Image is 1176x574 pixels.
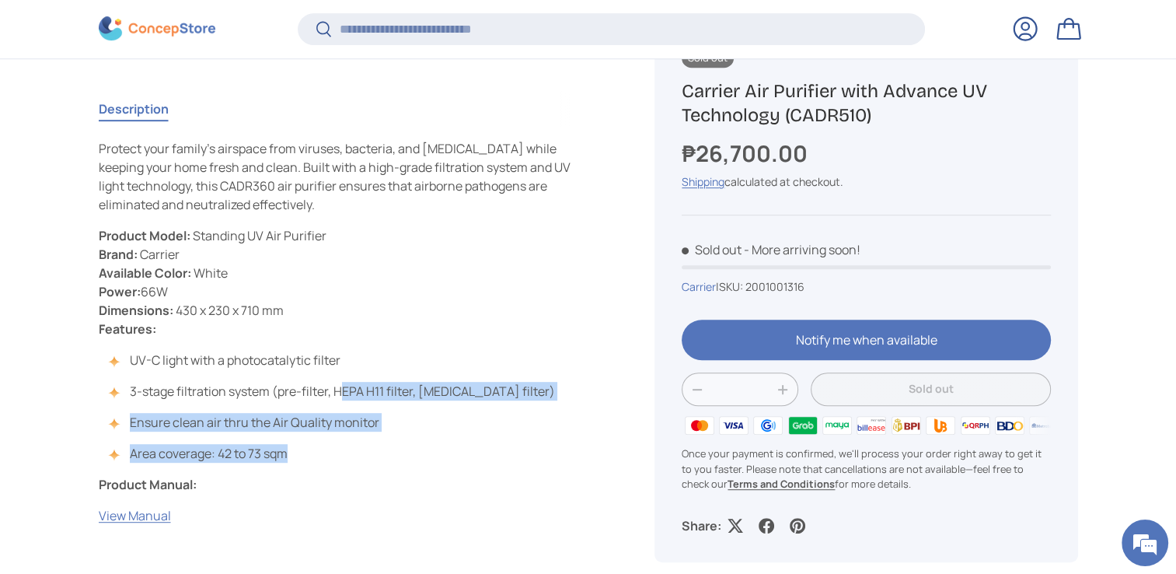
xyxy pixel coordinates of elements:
p: Share: [682,516,721,535]
p: Once your payment is confirmed, we'll process your order right away to get it to you faster. Plea... [682,446,1050,492]
p: Protect your family's airspace from viruses, bacteria, and [MEDICAL_DATA] while keeping your home... [99,139,581,214]
button: Description [99,91,169,127]
img: metrobank [1027,414,1061,437]
span: SKU: [719,279,743,294]
li: 3-stage filtration system (pre-filter, HEPA H11 filter, [MEDICAL_DATA] filter) [114,382,556,401]
a: Shipping [682,174,724,189]
img: ConcepStore [99,17,215,41]
strong: Dimensions: [99,302,173,319]
img: maya [820,414,854,437]
button: Sold out [811,373,1050,406]
img: bdo [993,414,1027,437]
strong: Product Manual: [99,476,197,493]
img: gcash [751,414,785,437]
span: Sold out [682,241,742,258]
span: White [191,264,228,282]
a: Terms and Conditions [728,476,835,490]
strong: Power: [99,283,141,300]
img: ubp [923,414,958,437]
a: Carrier [682,279,716,294]
li: Area coverage: 42 to 73 sqm [114,444,556,463]
img: billease [854,414,888,437]
span: We're online! [90,182,215,339]
li: UV-C light with a photocatalytic filter [114,351,556,369]
img: grabpay [785,414,819,437]
p: - More arriving soon! [744,241,860,258]
img: visa [717,414,751,437]
span: | [716,279,804,294]
div: calculated at checkout. [682,173,1050,190]
span: 430 x 230 x 710 mm [173,302,284,319]
a: View Manual [99,507,171,524]
img: bpi [889,414,923,437]
h1: Carrier Air Purifier with Advance UV Technology (CADR510) [682,79,1050,127]
div: Minimize live chat window [255,8,292,45]
textarea: Type your message and hit 'Enter' [8,397,296,451]
strong: Features: [99,320,156,338]
span: Standing UV Air Purifier [190,227,326,244]
strong: Product Model: [99,227,190,244]
strong: Brand: [99,246,138,263]
li: Ensure clean air thru the Air Quality monitor [114,413,556,432]
strong: ₱26,700.00 [682,138,811,169]
img: qrph [958,414,992,437]
span: 66W [141,283,168,300]
span: Carrier [138,246,180,263]
strong: Available Color: [99,264,191,282]
img: master [682,414,716,437]
div: Chat with us now [81,87,261,107]
span: 2001001316 [745,279,804,294]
